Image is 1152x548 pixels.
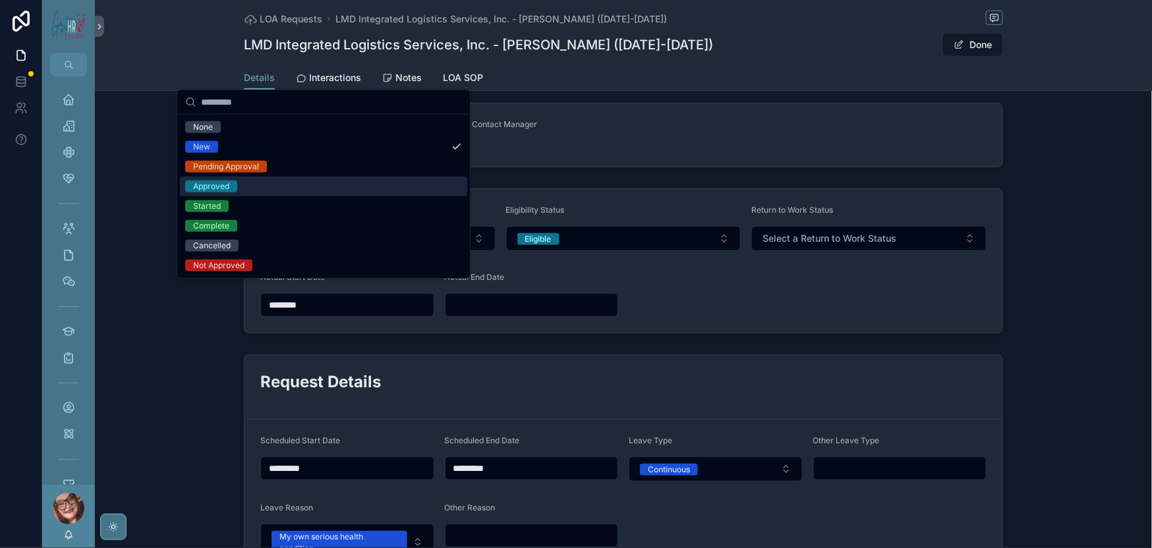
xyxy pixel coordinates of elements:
div: Suggestions [177,115,470,278]
span: Scheduled Start Date [260,435,340,445]
span: LOA Requests [260,13,322,26]
span: Return to Work Status [751,205,833,215]
span: LOA SOP [443,71,483,84]
span: Select a Return to Work Status [763,232,896,245]
div: scrollable content [42,76,95,485]
button: Select Button [751,226,987,251]
a: Interactions [296,66,361,92]
img: App logo [50,7,87,46]
div: Approved [193,180,229,192]
span: Notes [395,71,422,84]
div: Started [193,200,221,212]
a: Details [244,66,275,91]
a: LOA Requests [244,13,322,26]
span: Leave Type [629,435,672,445]
div: Not Approved [193,260,245,271]
a: Notes [382,66,422,92]
h1: LMD Integrated Logistics Services, Inc. - [PERSON_NAME] ([DATE]-[DATE]) [244,36,713,54]
a: LMD Integrated Logistics Services, Inc. - [PERSON_NAME] ([DATE]-[DATE]) [335,13,667,26]
span: Other Reason [445,503,496,512]
div: New [193,141,210,153]
span: Other Leave Type [813,435,880,445]
div: Pending Approval [193,161,259,173]
span: Scheduled End Date [445,435,520,445]
div: Cancelled [193,240,231,252]
div: Complete [193,220,229,232]
button: Select Button [629,456,803,481]
div: None [193,121,213,133]
span: Details [244,71,275,84]
span: Interactions [309,71,361,84]
div: Eligible [525,233,552,245]
span: Leave Reason [260,503,313,512]
a: LOA SOP [443,66,483,92]
h2: Request Details [260,371,987,393]
button: Select Button [506,226,741,251]
span: Eligibility Status [506,205,565,215]
button: Done [942,33,1003,57]
span: Actual End Date [445,272,505,282]
div: Continuous [648,464,690,476]
span: Do Not Contact Manager [445,119,538,129]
